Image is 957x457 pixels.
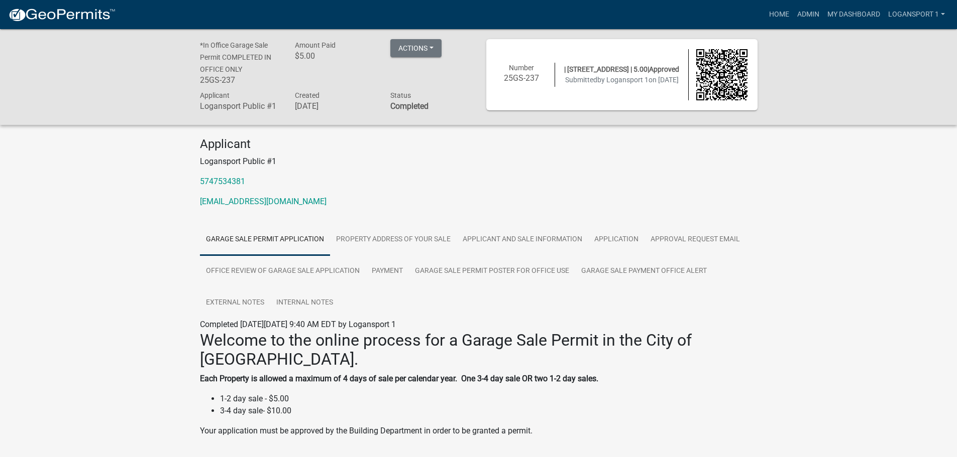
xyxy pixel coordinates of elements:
li: 1-2 day sale - $5.00 [220,393,758,405]
span: Number [509,64,534,72]
h6: $5.00 [295,51,375,61]
button: Actions [390,39,442,57]
a: Garage Sale Permit Poster for Office Use [409,255,575,287]
img: QR code [696,49,748,100]
a: Application [588,224,645,256]
strong: Each Property is allowed a maximum of 4 days of sale per calendar year. One 3-4 day sale OR two 1... [200,374,598,383]
a: Home [765,5,793,24]
span: Created [295,91,320,99]
a: External Notes [200,287,270,319]
a: PROPERTY ADDRESS OF YOUR SALE [330,224,457,256]
li: 3-4 day sale- $10.00 [220,405,758,417]
a: Approval Request Email [645,224,746,256]
h2: Welcome to the online process for a Garage Sale Permit in the City of [GEOGRAPHIC_DATA]. [200,331,758,369]
span: Amount Paid [295,41,336,49]
span: Completed [DATE][DATE] 9:40 AM EDT by Logansport 1 [200,320,396,329]
span: by Logansport 1 [597,76,649,84]
span: | [STREET_ADDRESS] | 5.00|Approved [564,65,679,73]
a: Logansport 1 [884,5,949,24]
h6: 25GS-237 [200,75,280,85]
a: Applicant and Sale Information [457,224,588,256]
a: Garage Sale Permit Application [200,224,330,256]
a: My Dashboard [823,5,884,24]
h6: 25GS-237 [496,73,548,83]
h6: Logansport Public #1 [200,101,280,111]
a: Admin [793,5,823,24]
span: Applicant [200,91,230,99]
p: Logansport Public #1 [200,156,758,168]
span: Status [390,91,411,99]
p: Your application must be approved by the Building Department in order to be granted a permit. [200,425,758,449]
a: Payment [366,255,409,287]
span: Submitted on [DATE] [565,76,679,84]
h6: [DATE] [295,101,375,111]
strong: Completed [390,101,429,111]
a: Internal Notes [270,287,339,319]
a: Garage Sale Payment Office Alert [575,255,713,287]
a: 5747534381 [200,177,245,186]
a: [EMAIL_ADDRESS][DOMAIN_NAME] [200,197,327,206]
a: Office Review of Garage Sale Application [200,255,366,287]
h4: Applicant [200,137,758,151]
span: *In Office Garage Sale Permit COMPLETED IN OFFICE ONLY [200,41,271,73]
